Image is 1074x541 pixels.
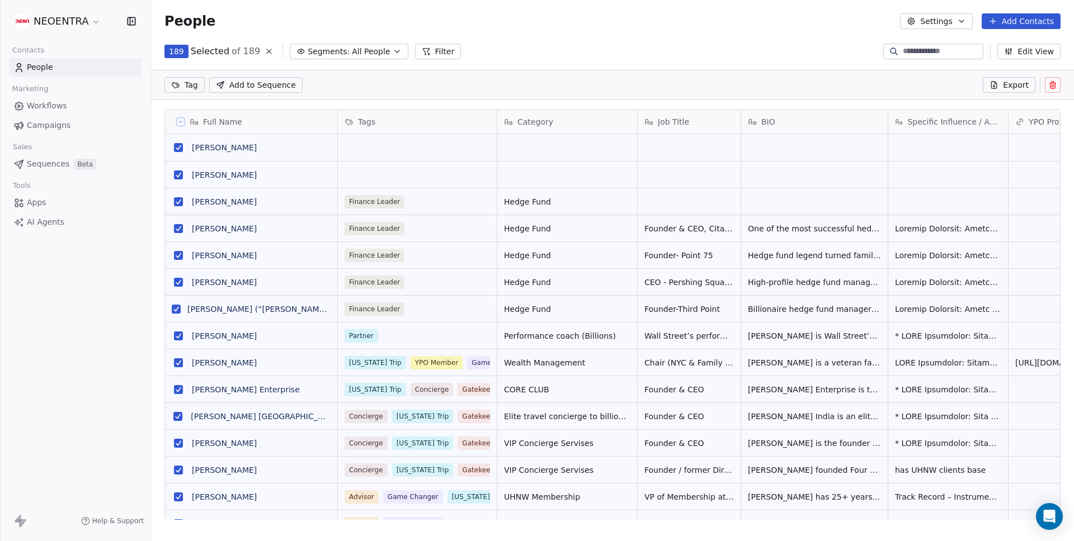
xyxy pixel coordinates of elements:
[9,116,142,135] a: Campaigns
[232,45,260,58] span: of 189
[638,110,741,134] div: Job Title
[983,77,1035,93] button: Export
[748,223,881,234] span: One of the most successful hedge fund managers in history, founder of Citadel – a $60+ billion mu...
[27,216,64,228] span: AI Agents
[9,213,142,231] a: AI Agents
[27,197,46,208] span: Apps
[392,436,454,450] span: [US_STATE] Trip
[352,46,390,58] span: All People
[504,384,630,395] span: CORE CLUB
[447,490,509,504] span: [US_STATE] Trip
[345,249,404,262] span: Finance Leader
[345,276,404,289] span: Finance Leader
[345,410,388,423] span: Concierge
[458,436,506,450] span: Gatekeeper
[203,116,242,127] span: Full Name
[415,44,461,59] button: Filter
[27,158,69,170] span: Sequences
[458,463,506,477] span: Gatekeeper
[982,13,1061,29] button: Add Contacts
[192,466,257,474] a: [PERSON_NAME]
[888,110,1008,134] div: Specific Influence / Access
[229,79,296,91] span: Add to Sequence
[192,143,257,152] a: [PERSON_NAME]
[8,177,35,194] span: Tools
[411,383,454,396] span: Concierge
[644,491,734,502] span: VP of Membership at Tiger for 13 years.
[644,303,734,315] span: Founder-Third Point
[8,139,37,155] span: Sales
[895,277,1001,288] span: Loremip Dolorsit: Ametcons Adipis elitsed doei ~$87+ tempori UTL; etdolor magn-aliqua enima (m.v....
[7,80,53,97] span: Marketing
[504,330,630,341] span: Performance coach (Billions)
[1003,79,1029,91] span: Export
[192,519,257,528] a: [PERSON_NAME]
[192,358,257,367] a: [PERSON_NAME]
[209,77,303,93] button: Add to Sequence
[644,518,734,529] span: CEO Apple/ Burberry
[169,46,184,57] span: 189
[392,410,454,423] span: [US_STATE] Trip
[644,384,734,395] span: Founder & CEO
[741,110,888,134] div: BIO
[338,110,497,134] div: Tags
[748,491,881,502] span: [PERSON_NAME] has 25+ years’ experience in UHNW client engagement and high-ticket sales. He spent...
[345,517,379,530] span: Advisor
[504,223,630,234] span: Hedge Fund
[907,116,1001,127] span: Specific Influence / Access
[345,356,406,369] span: [US_STATE] Trip
[27,61,53,73] span: People
[185,79,198,91] span: Tag
[748,438,881,449] span: [PERSON_NAME] is the founder of Luxury Attaché, a premier lifestyle concierge firm catering to an...
[517,116,553,127] span: Category
[345,383,406,396] span: [US_STATE] Trip
[644,250,734,261] span: Founder- Point 75
[345,222,404,235] span: Finance Leader
[345,329,378,343] span: Partner
[644,411,734,422] span: Founder & CEO
[165,110,337,134] div: Full Name
[504,464,630,476] span: VIP Concierge Servises
[895,223,1001,234] span: Loremip Dolorsit: Ametcon adipisc elit sed Doeiusm temp inc utlab Etdolor magn a eni admini veni....
[345,302,404,316] span: Finance Leader
[192,197,257,206] a: [PERSON_NAME]
[345,463,388,477] span: Concierge
[658,116,689,127] span: Job Title
[748,250,881,261] span: Hedge fund legend turned family office manager and pro sports owner. Notorious for top-tier tradi...
[644,438,734,449] span: Founder & CEO
[748,384,881,395] span: [PERSON_NAME] Enterprise is the visionary founder of CORE: Club, Manhattan’s ultra-exclusive priv...
[34,14,89,29] span: NEOENTRA
[504,491,630,502] span: UHNW Membership
[895,250,1001,261] span: Loremip Dolorsit: Ametcon ad ELI Seddoei, tem in utl etdo magnaaliqu (eni ad minim veniamqu) nost...
[895,384,1001,395] span: * LORE Ipsumdolor: Sitamet CONS: ad e “seddoeius tempo inc…utlaboreetdo mag aliquaenimad” mi VEN ...
[504,438,630,449] span: VIP Concierge Servises
[192,170,257,179] a: [PERSON_NAME]
[504,196,630,207] span: Hedge Fund
[358,116,375,127] span: Tags
[895,330,1001,341] span: * LORE Ipsumdolor: Sitametc ad “elits doei te inci utlaboreetd magnaali” enimadmi ve quisn exer u...
[192,439,257,448] a: [PERSON_NAME]
[164,45,189,58] button: 189
[164,13,215,30] span: People
[504,357,630,368] span: Wealth Management
[644,464,734,476] span: Founder / former Director of North American Membership for Quintessentially
[192,251,257,260] a: [PERSON_NAME]
[192,492,257,501] a: [PERSON_NAME]
[504,250,630,261] span: Hedge Fund
[27,100,67,112] span: Workflows
[497,110,637,134] div: Category
[9,193,142,212] a: Apps
[27,120,70,131] span: Campaigns
[748,303,881,315] span: Billionaire hedge fund manager and activist investor. Founded Third Point in [DATE], known for bo...
[192,278,257,287] a: [PERSON_NAME]
[74,159,96,170] span: Beta
[191,45,229,58] span: Selected
[411,356,463,369] span: YPO Member
[392,463,454,477] span: [US_STATE] Trip
[748,330,881,341] span: [PERSON_NAME] is Wall Street’s premier performance coach and a renowned neuropsychology expert fo...
[997,44,1061,59] button: Edit View
[895,411,1001,422] span: * LORE Ipsumdolor: Sita co adipi-elitse doeius tem incididun utlabore etdolor “magnaa enimadmini,...
[345,490,379,504] span: Advisor
[748,277,881,288] span: High-profile hedge fund manager known for bold bets and activist campaigns. Founder of [GEOGRAPHI...
[644,330,734,341] span: Wall Street’s performance coach (Billions)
